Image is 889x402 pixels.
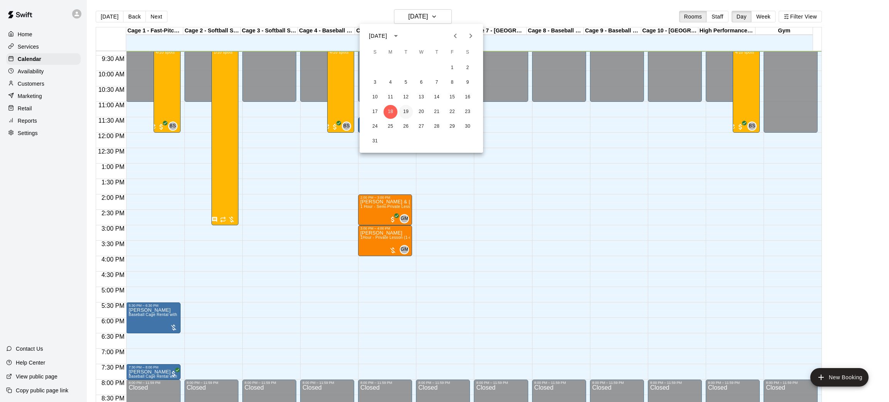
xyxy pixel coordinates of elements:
[369,32,387,40] div: [DATE]
[445,45,459,60] span: Friday
[445,90,459,104] button: 15
[414,76,428,90] button: 6
[448,28,463,44] button: Previous month
[461,120,475,133] button: 30
[461,61,475,75] button: 2
[399,105,413,119] button: 19
[445,61,459,75] button: 1
[384,120,397,133] button: 25
[430,45,444,60] span: Thursday
[384,90,397,104] button: 11
[430,105,444,119] button: 21
[384,105,397,119] button: 18
[368,76,382,90] button: 3
[414,45,428,60] span: Wednesday
[384,76,397,90] button: 4
[461,76,475,90] button: 9
[461,105,475,119] button: 23
[414,120,428,133] button: 27
[430,120,444,133] button: 28
[399,76,413,90] button: 5
[430,90,444,104] button: 14
[368,120,382,133] button: 24
[430,76,444,90] button: 7
[384,45,397,60] span: Monday
[399,120,413,133] button: 26
[389,29,402,42] button: calendar view is open, switch to year view
[368,45,382,60] span: Sunday
[445,120,459,133] button: 29
[445,105,459,119] button: 22
[368,90,382,104] button: 10
[399,45,413,60] span: Tuesday
[461,90,475,104] button: 16
[461,45,475,60] span: Saturday
[463,28,478,44] button: Next month
[399,90,413,104] button: 12
[445,76,459,90] button: 8
[368,134,382,148] button: 31
[368,105,382,119] button: 17
[414,105,428,119] button: 20
[414,90,428,104] button: 13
